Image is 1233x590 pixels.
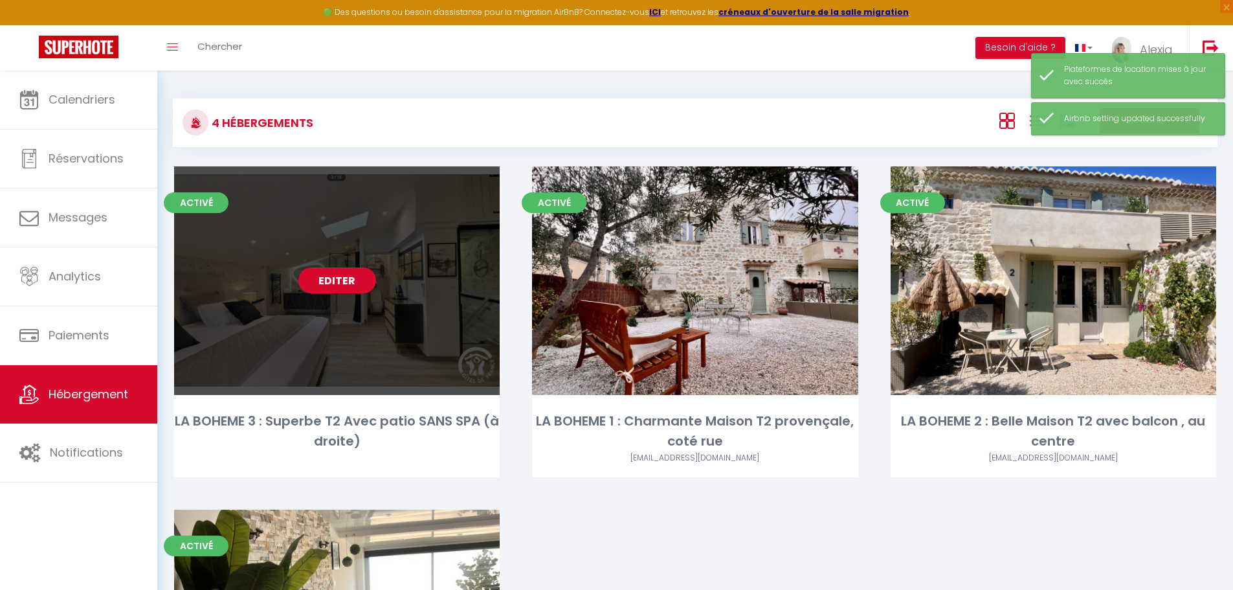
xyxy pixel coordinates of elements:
span: Activé [164,192,228,213]
h3: 4 Hébergements [208,108,313,137]
a: ICI [649,6,661,17]
span: Chercher [197,40,242,53]
iframe: Chat [1178,532,1223,580]
div: Airbnb [891,452,1216,464]
div: LA BOHEME 1 : Charmante Maison T2 provençale, coté rue [532,411,858,452]
div: Airbnb setting updated successfully [1064,113,1212,125]
a: Chercher [188,25,252,71]
div: Airbnb [532,452,858,464]
span: Activé [522,192,586,213]
a: créneaux d'ouverture de la salle migration [718,6,909,17]
div: LA BOHEME 2 : Belle Maison T2 avec balcon , au centre [891,411,1216,452]
div: Plateformes de location mises à jour avec succès [1064,63,1212,88]
span: Hébergement [49,386,128,402]
span: Calendriers [49,91,115,108]
img: logout [1203,40,1219,56]
img: ... [1112,37,1131,63]
span: Analytics [49,268,101,284]
a: Vue en Box [999,109,1015,131]
a: ... Alexia [1102,25,1189,71]
div: LA BOHEME 3 : Superbe T2 Avec patio SANS SPA (à droite) [174,411,500,452]
span: Paiements [49,327,109,343]
span: Messages [49,209,107,225]
span: Activé [880,192,945,213]
img: Super Booking [39,36,118,58]
a: Editer [298,267,376,293]
button: Besoin d'aide ? [975,37,1065,59]
span: Activé [164,536,228,556]
a: Vue en Liste [1030,109,1045,131]
span: Réservations [49,150,124,166]
span: Alexia [1140,41,1173,58]
button: Ouvrir le widget de chat LiveChat [10,5,49,44]
span: Notifications [50,444,123,460]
